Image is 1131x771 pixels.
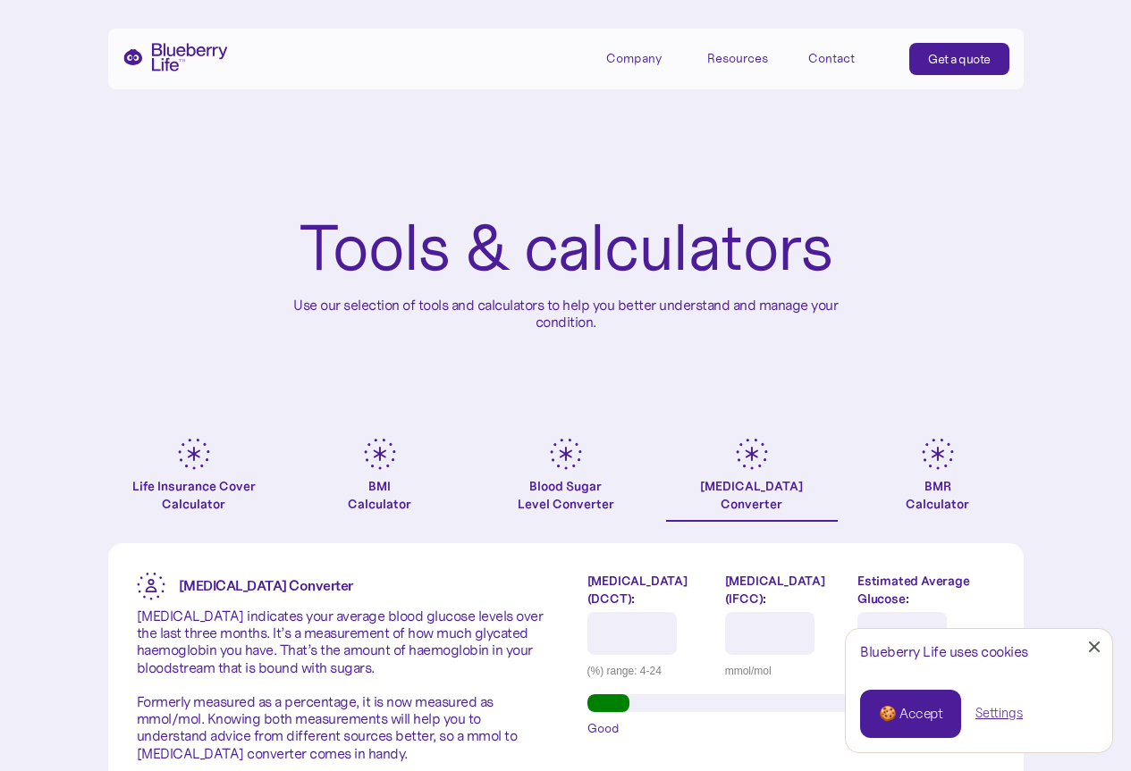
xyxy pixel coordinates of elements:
p: Use our selection of tools and calculators to help you better understand and manage your condition. [280,297,852,331]
a: Get a quote [909,43,1009,75]
div: Company [606,43,687,72]
div: Life Insurance Cover Calculator [108,477,280,513]
div: Blueberry Life uses cookies [860,643,1098,660]
a: Blood SugarLevel Converter [480,438,652,522]
a: 🍪 Accept [860,690,961,738]
div: Close Cookie Popup [1094,647,1095,648]
div: Resources [707,43,788,72]
label: [MEDICAL_DATA] (IFCC): [725,572,844,608]
div: Get a quote [928,50,991,68]
a: BMICalculator [294,438,466,522]
div: 🍪 Accept [879,704,942,724]
a: [MEDICAL_DATA]Converter [666,438,838,522]
div: [MEDICAL_DATA] Converter [700,477,803,513]
div: BMR Calculator [906,477,969,513]
div: Resources [707,51,768,66]
h1: Tools & calculators [299,214,832,282]
a: Close Cookie Popup [1076,629,1112,665]
div: Contact [808,51,855,66]
div: Company [606,51,662,66]
a: home [122,43,228,71]
div: Blood Sugar Level Converter [518,477,614,513]
div: mmol/mol [725,662,844,680]
label: Estimated Average Glucose: [857,572,994,608]
label: [MEDICAL_DATA] (DCCT): [587,572,712,608]
div: BMI Calculator [348,477,411,513]
a: Life Insurance Cover Calculator [108,438,280,522]
span: Good [587,719,620,737]
p: [MEDICAL_DATA] indicates your average blood glucose levels over the last three months. It’s a mea... [137,608,544,762]
a: Contact [808,43,889,72]
strong: [MEDICAL_DATA] Converter [179,576,353,594]
div: (%) range: 4-24 [587,662,712,680]
a: Settings [975,704,1023,723]
a: BMRCalculator [852,438,1024,522]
